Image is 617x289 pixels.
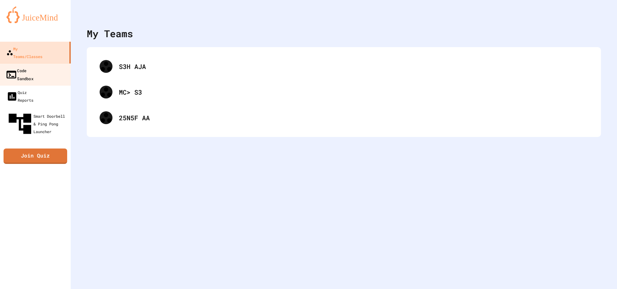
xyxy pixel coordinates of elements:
[119,113,588,123] div: 25N5F AA
[93,79,595,105] div: MC> S3
[6,110,68,137] div: Smart Doorbell & Ping Pong Launcher
[87,26,133,41] div: My Teams
[4,149,67,164] a: Join Quiz
[119,87,588,97] div: MC> S3
[5,66,33,82] div: Code Sandbox
[93,54,595,79] div: S3H AJA
[6,45,42,60] div: My Teams/Classes
[6,89,33,104] div: Quiz Reports
[93,105,595,131] div: 25N5F AA
[6,6,64,23] img: logo-orange.svg
[119,62,588,71] div: S3H AJA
